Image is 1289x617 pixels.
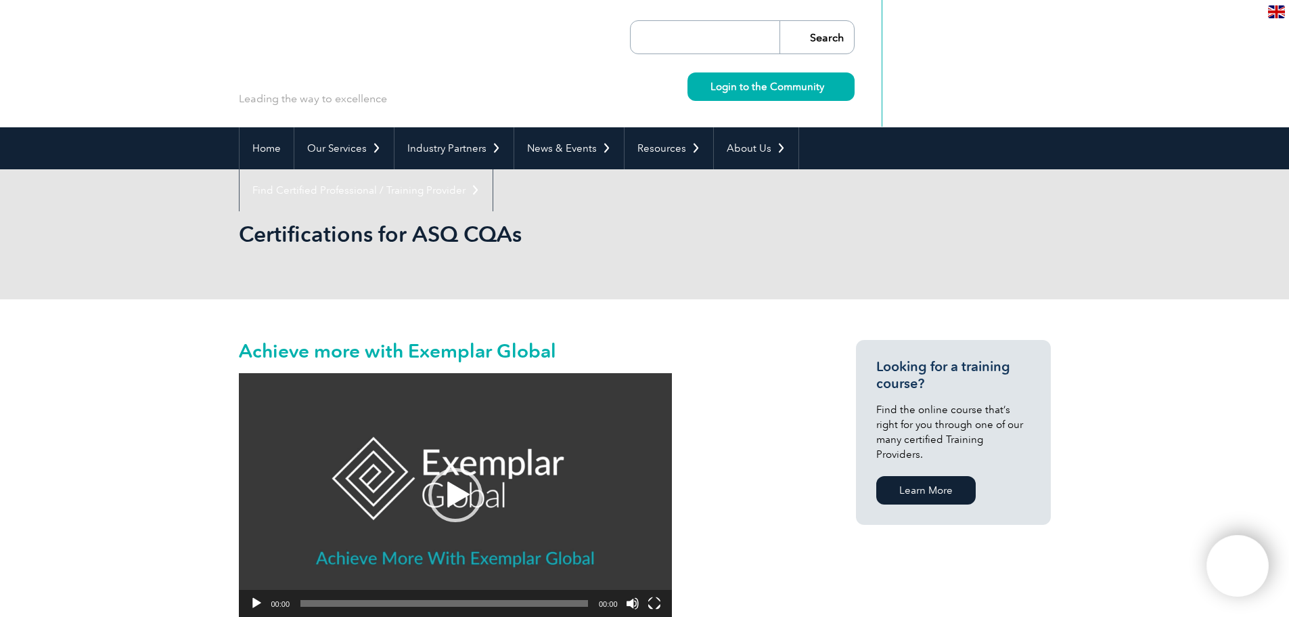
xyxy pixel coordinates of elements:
a: Home [240,127,294,169]
a: News & Events [514,127,624,169]
a: Login to the Community [687,72,855,101]
p: Find the online course that’s right for you through one of our many certified Training Providers. [876,402,1031,462]
a: Learn More [876,476,976,505]
img: svg+xml;nitro-empty-id=MzU0OjIyMw==-1;base64,PHN2ZyB2aWV3Qm94PSIwIDAgMTEgMTEiIHdpZHRoPSIxMSIgaGVp... [824,83,832,90]
img: svg+xml;nitro-empty-id=ODY5OjExNg==-1;base64,PHN2ZyB2aWV3Qm94PSIwIDAgNDAwIDQwMCIgd2lkdGg9IjQwMCIg... [1221,549,1254,583]
span: 00:00 [599,600,618,608]
button: Mute [626,597,639,610]
a: About Us [714,127,798,169]
button: Play [250,597,263,610]
input: Search [779,21,854,54]
p: Leading the way to excellence [239,91,387,106]
span: 00:00 [271,600,290,608]
h2: Certifications for ASQ CQAs [239,224,807,245]
h2: Achieve more with Exemplar Global [239,340,807,362]
a: Resources [625,127,713,169]
span: Time Slider [300,600,588,607]
button: Fullscreen [648,597,661,610]
div: Play [428,468,482,522]
a: Our Services [294,127,394,169]
a: Industry Partners [394,127,514,169]
a: Find Certified Professional / Training Provider [240,169,493,211]
img: en [1268,5,1285,18]
h3: Looking for a training course? [876,358,1031,392]
div: Video Player [239,373,672,617]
